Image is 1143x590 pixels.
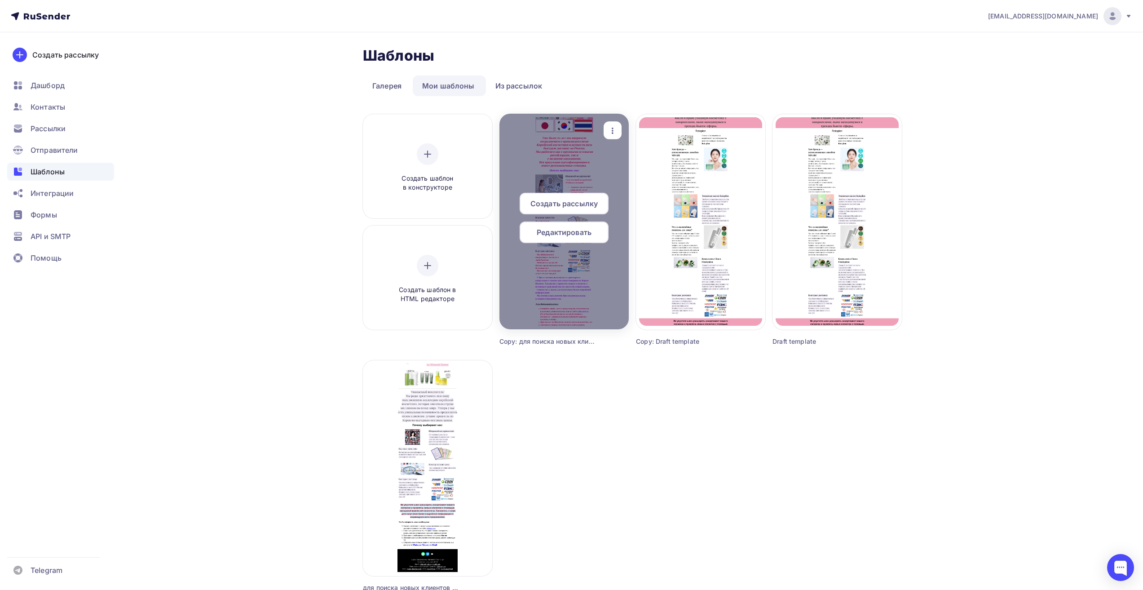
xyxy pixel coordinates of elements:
[499,337,596,346] div: Copy: для поиска новых клиентов [DATE]
[385,174,470,192] span: Создать шаблон в конструкторе
[7,76,114,94] a: Дашборд
[530,198,598,209] span: Создать рассылку
[7,120,114,138] a: Рассылки
[31,253,62,263] span: Помощь
[363,75,411,96] a: Галерея
[31,102,65,112] span: Контакты
[537,227,591,238] span: Редактировать
[7,141,114,159] a: Отправители
[31,188,74,199] span: Интеграции
[31,123,66,134] span: Рассылки
[31,145,78,155] span: Отправители
[7,206,114,224] a: Формы
[31,80,65,91] span: Дашборд
[31,231,71,242] span: API и SMTP
[385,285,470,304] span: Создать шаблон в HTML редакторе
[32,49,99,60] div: Создать рассылку
[363,47,434,65] h2: Шаблоны
[988,12,1098,21] span: [EMAIL_ADDRESS][DOMAIN_NAME]
[772,337,869,346] div: Draft template
[7,98,114,116] a: Контакты
[413,75,484,96] a: Мои шаблоны
[7,163,114,181] a: Шаблоны
[636,337,733,346] div: Copy: Draft template
[31,166,65,177] span: Шаблоны
[988,7,1132,25] a: [EMAIL_ADDRESS][DOMAIN_NAME]
[486,75,552,96] a: Из рассылок
[31,209,57,220] span: Формы
[31,565,62,576] span: Telegram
